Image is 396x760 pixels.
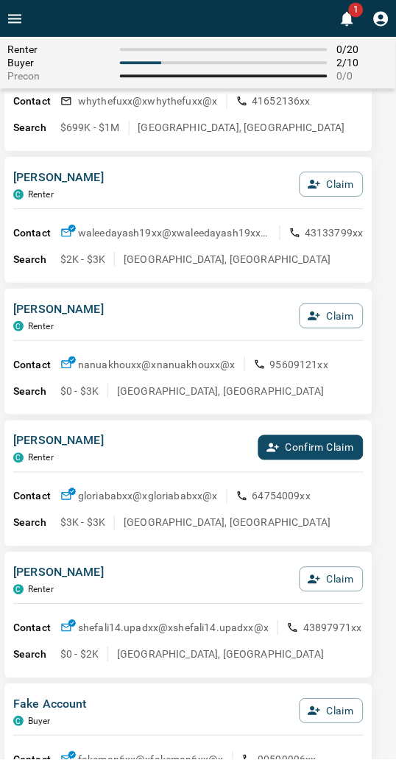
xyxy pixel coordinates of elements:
span: Precon [7,70,111,82]
p: gloriababxx@x gloriababxx@x [78,489,218,504]
span: Buyer [7,57,111,68]
p: Search [13,516,60,531]
p: waleedayash19xx@x waleedayash19xx@x [78,225,271,240]
div: condos.ca [13,321,24,331]
p: $2K - $3K [60,252,105,267]
span: 2 / 10 [336,57,389,68]
p: Search [13,252,60,267]
p: Buyer [28,717,51,727]
span: 0 / 20 [336,43,389,55]
p: Renter [28,321,54,331]
p: Contact [13,357,60,373]
button: Claim [300,172,364,197]
p: [GEOGRAPHIC_DATA], [GEOGRAPHIC_DATA] [138,120,345,135]
p: 64754009xx [252,489,311,504]
div: condos.ca [13,717,24,727]
p: Renter [28,585,54,595]
button: Claim [300,303,364,328]
p: Renter [28,453,54,463]
p: 95609121xx [270,357,329,372]
p: Contact [13,225,60,241]
div: condos.ca [13,585,24,595]
p: shefali14.upadxx@x shefali14.upadxx@x [78,621,269,636]
div: condos.ca [13,453,24,463]
button: 1 [333,4,362,33]
p: Search [13,120,60,136]
p: whythefuxx@x whythefuxx@x [78,94,218,108]
p: 41652136xx [252,94,311,108]
p: $3K - $3K [60,516,105,530]
button: Profile [367,4,396,33]
p: Contact [13,489,60,504]
button: Claim [300,699,364,724]
p: [PERSON_NAME] [13,300,104,318]
p: nanuakhouxx@x nanuakhouxx@x [78,357,236,372]
p: Search [13,647,60,663]
p: [GEOGRAPHIC_DATA], [GEOGRAPHIC_DATA] [117,647,324,662]
p: Renter [28,189,54,200]
button: Claim [300,567,364,592]
span: 1 [349,2,364,17]
p: [GEOGRAPHIC_DATA], [GEOGRAPHIC_DATA] [117,384,324,398]
p: 43133799xx [305,225,364,240]
p: [GEOGRAPHIC_DATA], [GEOGRAPHIC_DATA] [124,252,330,267]
p: [PERSON_NAME] [13,564,104,582]
p: $699K - $1M [60,120,120,135]
div: condos.ca [13,189,24,200]
p: Contact [13,621,60,636]
button: Confirm Claim [258,435,364,460]
p: [PERSON_NAME] [13,432,104,450]
span: 0 / 0 [336,70,389,82]
span: Renter [7,43,111,55]
p: $0 - $3K [60,384,99,398]
p: Fake Account [13,696,87,714]
p: $0 - $2K [60,647,99,662]
p: 43897971xx [303,621,362,636]
p: Search [13,384,60,399]
p: Contact [13,94,60,109]
p: [GEOGRAPHIC_DATA], [GEOGRAPHIC_DATA] [124,516,330,530]
p: [PERSON_NAME] [13,169,104,186]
